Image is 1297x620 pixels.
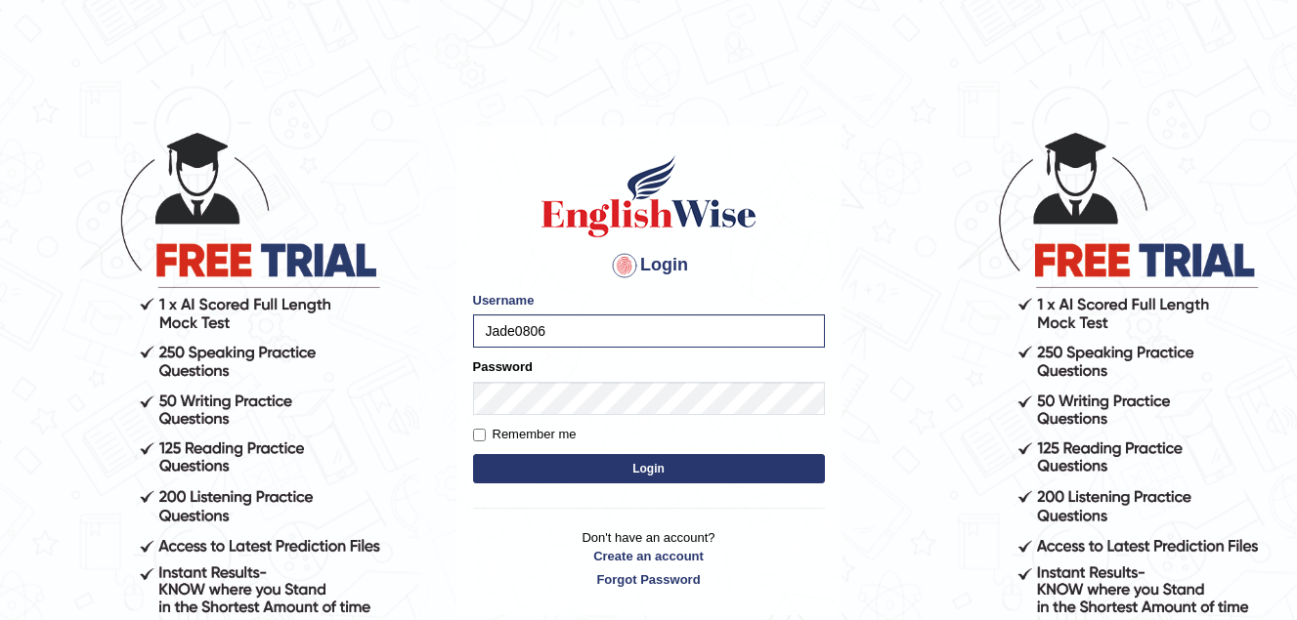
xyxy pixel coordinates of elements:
p: Don't have an account? [473,528,825,589]
h4: Login [473,250,825,281]
button: Login [473,454,825,483]
label: Password [473,357,533,376]
label: Username [473,291,535,310]
a: Forgot Password [473,570,825,589]
img: Logo of English Wise sign in for intelligent practice with AI [538,152,760,240]
a: Create an account [473,547,825,565]
label: Remember me [473,425,577,444]
input: Remember me [473,429,486,441]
